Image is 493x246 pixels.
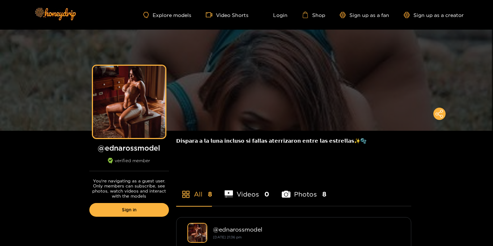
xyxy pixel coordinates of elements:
[89,178,169,199] p: You're navigating as a guest user. Only members can subscribe, see photos, watch videos and inter...
[89,158,169,171] div: verified member
[208,190,212,199] span: 8
[89,203,169,217] a: Sign in
[176,131,411,151] div: 𝗗𝗶𝘀𝗽𝗮𝗿𝗮 𝗮 𝗹𝗮 𝗹𝘂𝗻𝗮 𝗶𝗻𝗰𝗹𝘂𝘀𝗼 𝘀𝗶 𝗳𝗮𝗹𝗹𝗮𝘀 𝗮𝘁𝗲𝗿𝗿𝗶𝘇𝗮𝗿𝗼𝗻 𝗲𝗻𝘁𝗿𝗲 𝗹𝗮𝘀 𝗲𝘀𝘁𝗿𝗲𝗹𝗹𝗮𝘀✨🫧
[340,12,389,18] a: Sign up as a fan
[182,190,190,199] span: appstore
[225,173,269,206] li: Videos
[187,223,207,243] img: ednarossmodel
[176,173,212,206] li: All
[282,173,326,206] li: Photos
[206,12,248,18] a: Video Shorts
[213,226,400,233] div: @ ednarossmodel
[302,12,325,18] a: Shop
[89,143,169,152] h1: @ ednarossmodel
[213,235,242,239] small: [DATE] 21:36 pm
[143,12,191,18] a: Explore models
[206,12,216,18] span: video-camera
[322,190,326,199] span: 8
[264,190,269,199] span: 0
[404,12,464,18] a: Sign up as a creator
[263,12,288,18] a: Login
